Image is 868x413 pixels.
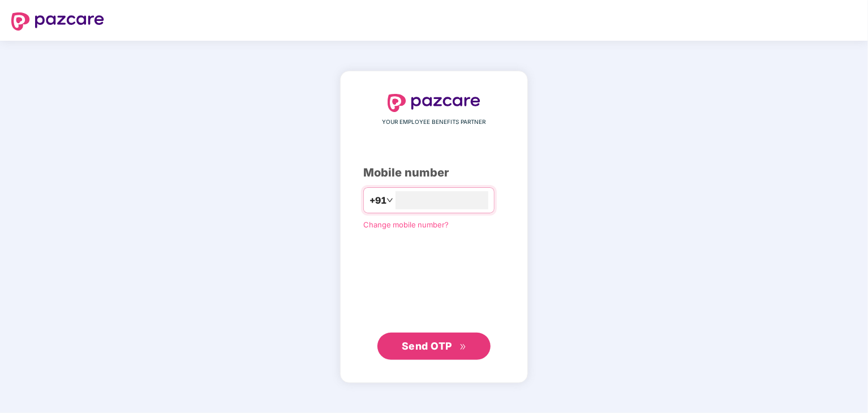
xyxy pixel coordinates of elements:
[383,118,486,127] span: YOUR EMPLOYEE BENEFITS PARTNER
[369,193,386,208] span: +91
[363,220,449,229] a: Change mobile number?
[402,340,452,352] span: Send OTP
[386,197,393,204] span: down
[388,94,480,112] img: logo
[363,164,505,182] div: Mobile number
[11,12,104,31] img: logo
[459,343,467,351] span: double-right
[377,333,491,360] button: Send OTPdouble-right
